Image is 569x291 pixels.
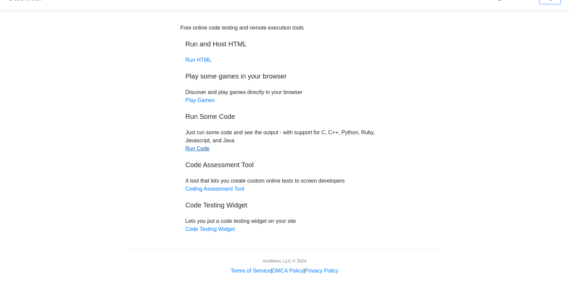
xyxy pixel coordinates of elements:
[262,258,306,264] div: AcidWorx, LLC © 2024
[186,186,244,192] a: Coding Assessment Tool
[272,268,303,274] a: DMCA Policy
[180,24,304,32] div: Free online code testing and remote execution tools
[231,267,338,275] div: | |
[186,226,235,232] a: Code Testing Widget
[231,268,271,274] a: Terms of Service
[186,97,215,103] a: Play Games
[186,161,384,169] h5: Code Assessment Tool
[186,40,384,48] h5: Run and Host HTML
[305,268,338,274] a: Privacy Policy
[186,146,210,151] a: Run Code
[186,72,384,80] h5: Play some games in your browser
[186,57,211,63] a: Run HTML
[186,201,384,209] h5: Code Testing Widget
[180,24,389,233] div: Discover and play games directly in your browser Just run some code and see the output - with sup...
[186,112,384,120] h5: Run Some Code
